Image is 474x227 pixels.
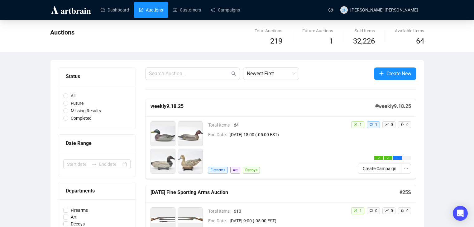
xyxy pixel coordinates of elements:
[385,209,389,212] span: rise
[151,122,175,146] img: 1_1.jpg
[92,162,97,167] span: to
[363,165,396,172] span: Create Campaign
[208,167,228,174] span: Firearms
[234,122,346,128] span: 64
[341,7,347,13] span: CR
[369,209,373,212] span: retweet
[353,27,375,34] div: Sold Items
[453,206,468,221] div: Open Intercom Messenger
[247,68,295,80] span: Newest First
[374,67,416,80] button: Create New
[270,37,282,45] span: 219
[66,72,128,80] div: Status
[406,209,409,213] span: 0
[369,123,373,126] span: retweet
[400,189,411,196] h5: # 25S
[149,70,230,77] input: Search Auction...
[350,7,418,12] span: [PERSON_NAME] [PERSON_NAME]
[386,70,411,77] span: Create New
[151,103,375,110] h5: weekly9.18.25
[151,189,400,196] h5: [DATE] Fine Sporting Arms Auction
[50,29,74,36] span: Auctions
[66,139,128,147] div: Date Range
[208,217,230,224] span: End Date
[139,2,163,18] a: Auctions
[255,27,282,34] div: Total Auctions
[230,217,346,224] span: [DATE] 9:00 (-05:00 EST)
[178,122,203,146] img: 2_1.jpg
[391,123,393,127] span: 0
[178,149,203,173] img: 4_1.jpg
[377,157,380,159] span: check
[50,5,92,15] img: logo
[145,99,416,179] a: weekly9.18.25#weekly9.18.25Total Items64End Date[DATE] 18:00 (-05:00 EST)FirearmsArtDecoysuser1re...
[173,2,201,18] a: Customers
[404,166,408,170] span: ellipsis
[375,103,411,110] h5: # weekly9.18.25
[92,162,97,167] span: swap-right
[354,123,357,126] span: user
[358,164,401,174] button: Create Campaign
[375,209,377,213] span: 0
[211,2,240,18] a: Campaigns
[400,123,404,126] span: rocket
[208,208,234,215] span: Total Items
[400,209,404,212] span: rocket
[234,208,346,215] span: 610
[101,2,129,18] a: Dashboard
[208,122,234,128] span: Total Items
[68,107,103,114] span: Missing Results
[243,167,260,174] span: Decoys
[387,157,389,159] span: check
[68,115,94,122] span: Completed
[68,100,86,107] span: Future
[68,207,90,214] span: Firearms
[385,123,389,126] span: rise
[99,161,121,168] input: End date
[391,209,393,213] span: 0
[302,27,333,34] div: Future Auctions
[360,123,362,127] span: 1
[208,131,230,138] span: End Date
[406,123,409,127] span: 0
[416,37,424,45] span: 64
[360,209,362,213] span: 1
[395,27,424,34] div: Available Items
[67,161,89,168] input: Start date
[66,187,128,195] div: Departments
[230,131,346,138] span: [DATE] 18:00 (-05:00 EST)
[68,214,79,220] span: Art
[230,167,240,174] span: Art
[231,71,236,76] span: search
[379,71,384,76] span: plus
[68,92,78,99] span: All
[328,8,333,12] span: question-circle
[353,35,375,47] span: 32,226
[151,149,175,173] img: 3_1.jpg
[396,157,399,159] span: ellipsis
[375,123,377,127] span: 1
[354,209,357,212] span: user
[329,37,333,45] span: 1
